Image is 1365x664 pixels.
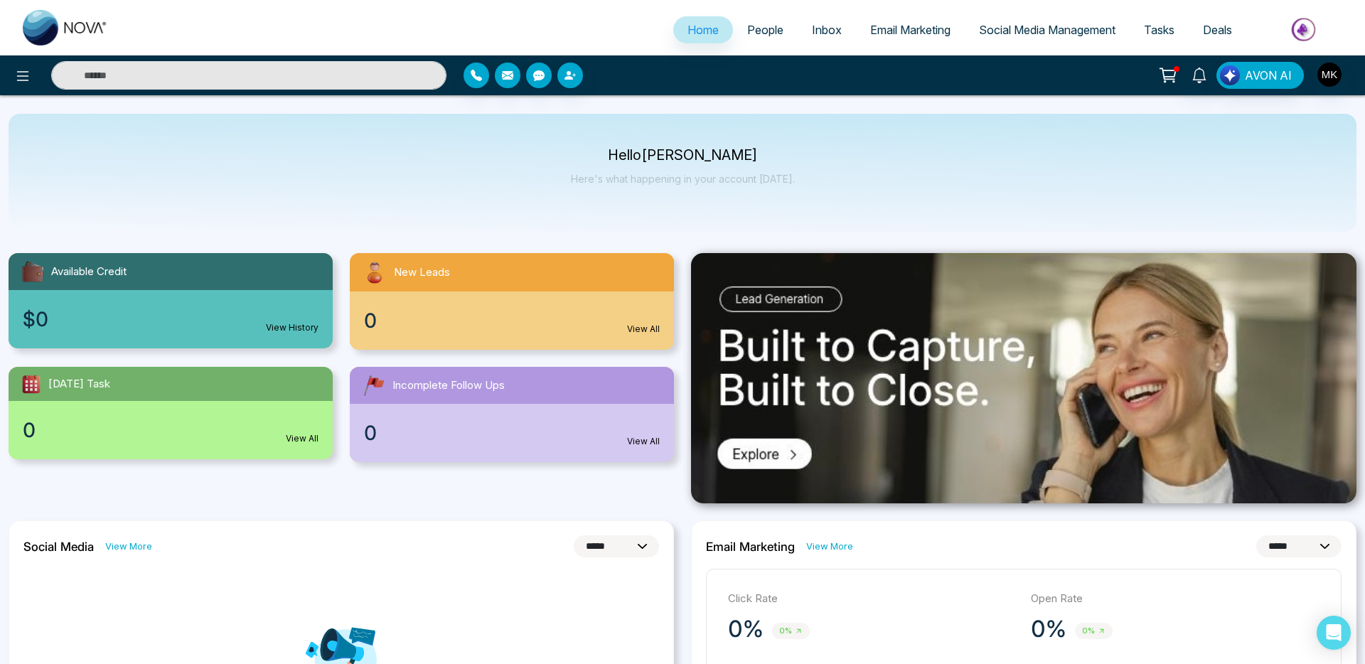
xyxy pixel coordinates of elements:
[1031,591,1319,607] p: Open Rate
[1317,63,1342,87] img: User Avatar
[1220,65,1240,85] img: Lead Flow
[1216,62,1304,89] button: AVON AI
[394,264,450,281] span: New Leads
[341,367,682,462] a: Incomplete Follow Ups0View All
[571,173,795,185] p: Here's what happening in your account [DATE].
[1245,67,1292,84] span: AVON AI
[772,623,810,639] span: 0%
[728,591,1017,607] p: Click Rate
[392,377,505,394] span: Incomplete Follow Ups
[23,304,48,334] span: $0
[1130,16,1189,43] a: Tasks
[1317,616,1351,650] div: Open Intercom Messenger
[728,615,764,643] p: 0%
[571,149,795,161] p: Hello [PERSON_NAME]
[1253,14,1356,45] img: Market-place.gif
[20,373,43,395] img: todayTask.svg
[747,23,783,37] span: People
[1189,16,1246,43] a: Deals
[286,432,318,445] a: View All
[20,259,45,284] img: availableCredit.svg
[706,540,795,554] h2: Email Marketing
[105,540,152,553] a: View More
[23,415,36,445] span: 0
[979,23,1115,37] span: Social Media Management
[965,16,1130,43] a: Social Media Management
[687,23,719,37] span: Home
[266,321,318,334] a: View History
[627,435,660,448] a: View All
[23,10,108,45] img: Nova CRM Logo
[1203,23,1232,37] span: Deals
[856,16,965,43] a: Email Marketing
[364,306,377,336] span: 0
[23,540,94,554] h2: Social Media
[361,373,387,398] img: followUps.svg
[798,16,856,43] a: Inbox
[51,264,127,280] span: Available Credit
[361,259,388,286] img: newLeads.svg
[733,16,798,43] a: People
[1144,23,1174,37] span: Tasks
[673,16,733,43] a: Home
[691,253,1356,503] img: .
[364,418,377,448] span: 0
[48,376,110,392] span: [DATE] Task
[812,23,842,37] span: Inbox
[806,540,853,553] a: View More
[341,253,682,350] a: New Leads0View All
[1031,615,1066,643] p: 0%
[1075,623,1113,639] span: 0%
[627,323,660,336] a: View All
[870,23,951,37] span: Email Marketing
